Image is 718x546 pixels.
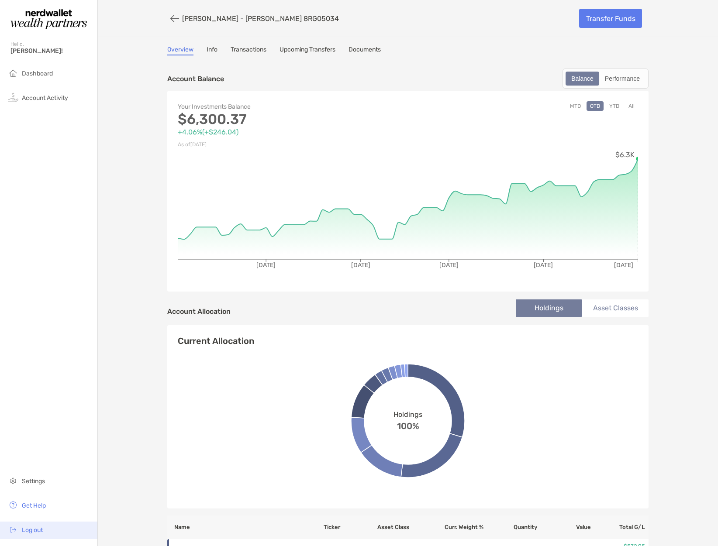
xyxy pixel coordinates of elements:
th: Name [167,515,323,539]
span: Holdings [394,410,422,419]
img: Zoe Logo [10,3,87,35]
a: Transfer Funds [579,9,642,28]
img: activity icon [8,92,18,103]
th: Quantity [484,515,538,539]
tspan: [DATE] [351,261,370,269]
button: All [625,101,638,111]
a: Transactions [231,46,266,55]
p: $6,300.37 [178,114,408,125]
div: Performance [600,72,645,85]
tspan: $6.3K [615,151,635,159]
div: segmented control [563,69,649,89]
button: QTD [587,101,604,111]
p: Account Balance [167,73,224,84]
p: Your Investments Balance [178,101,408,112]
h4: Account Allocation [167,307,231,316]
span: 100% [397,419,419,431]
span: Dashboard [22,70,53,77]
span: Log out [22,526,43,534]
img: settings icon [8,475,18,486]
img: logout icon [8,524,18,535]
button: MTD [566,101,584,111]
button: YTD [606,101,623,111]
tspan: [DATE] [534,261,553,269]
p: +4.06% ( +$246.04 ) [178,127,408,137]
span: Get Help [22,502,46,509]
p: [PERSON_NAME] - [PERSON_NAME] 8RG05034 [182,14,339,23]
img: get-help icon [8,500,18,510]
span: Settings [22,477,45,485]
th: Curr. Weight % [431,515,484,539]
li: Holdings [516,299,582,317]
tspan: [DATE] [439,261,459,269]
span: [PERSON_NAME]! [10,47,92,55]
p: As of [DATE] [178,139,408,150]
h4: Current Allocation [178,336,254,346]
th: Ticker [323,515,377,539]
li: Asset Classes [582,299,649,317]
th: Value [538,515,591,539]
img: household icon [8,68,18,78]
a: Documents [349,46,381,55]
a: Overview [167,46,193,55]
div: Balance [566,72,598,85]
th: Total G/L [591,515,649,539]
tspan: [DATE] [614,261,633,269]
tspan: [DATE] [256,261,276,269]
span: Account Activity [22,94,68,102]
a: Info [207,46,217,55]
a: Upcoming Transfers [280,46,335,55]
th: Asset Class [377,515,431,539]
